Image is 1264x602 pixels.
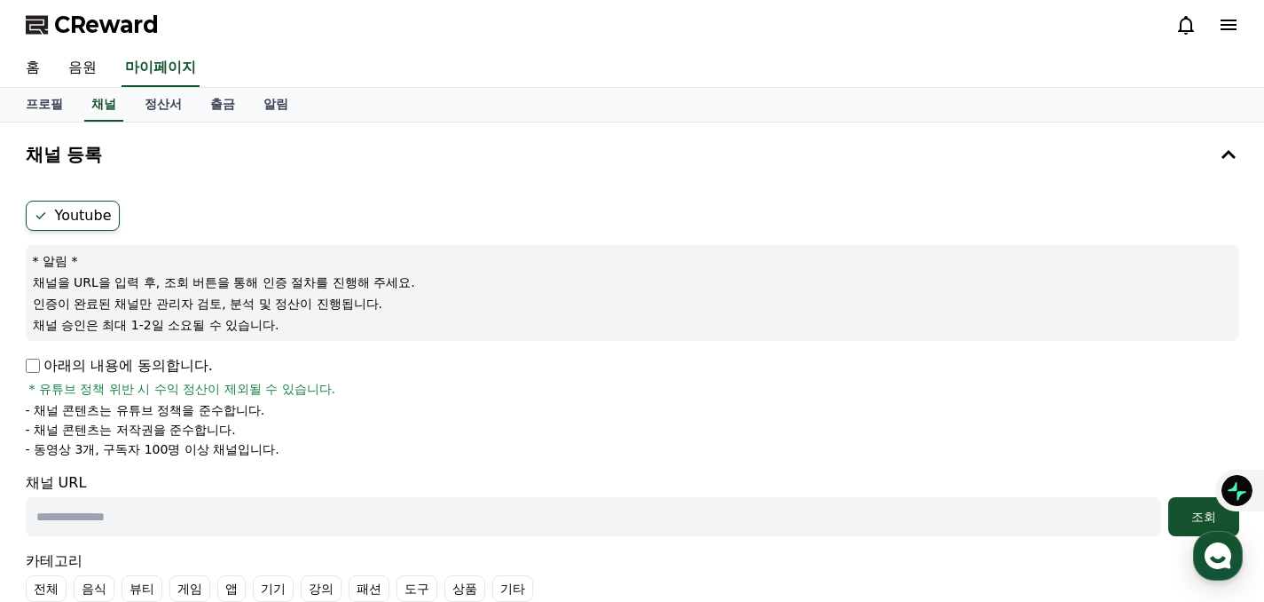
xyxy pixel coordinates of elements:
[349,575,389,602] label: 패션
[253,575,294,602] label: 기기
[26,421,236,439] p: - 채널 콘텐츠는 저작권을 준수합니다.
[33,273,1232,291] p: 채널을 URL을 입력 후, 조회 버튼을 통해 인증 절차를 진행해 주세요.
[26,401,265,419] p: - 채널 콘텐츠는 유튜브 정책을 준수합니다.
[33,316,1232,334] p: 채널 승인은 최대 1-2일 소요될 수 있습니다.
[26,11,159,39] a: CReward
[12,50,54,87] a: 홈
[122,575,162,602] label: 뷰티
[217,575,246,602] label: 앱
[54,11,159,39] span: CReward
[117,455,229,499] a: 대화
[26,551,1239,602] div: 카테고리
[56,481,67,495] span: 홈
[26,145,103,164] h4: 채널 등록
[1168,497,1239,536] button: 조회
[196,88,249,122] a: 출금
[74,575,114,602] label: 음식
[26,355,213,376] p: 아래의 내용에 동의합니다.
[26,201,120,231] label: Youtube
[84,88,123,122] a: 채널
[5,455,117,499] a: 홈
[26,575,67,602] label: 전체
[26,472,1239,536] div: 채널 URL
[249,88,302,122] a: 알림
[33,295,1232,313] p: 인증이 완료된 채널만 관리자 검토, 분석 및 정산이 진행됩니다.
[12,88,77,122] a: 프로필
[1175,508,1232,526] div: 조회
[29,380,336,398] span: * 유튜브 정책 위반 시 수익 정산이 제외될 수 있습니다.
[301,575,342,602] label: 강의
[169,575,210,602] label: 게임
[19,130,1246,179] button: 채널 등록
[444,575,485,602] label: 상품
[274,481,295,495] span: 설정
[54,50,111,87] a: 음원
[26,440,279,458] p: - 동영상 3개, 구독자 100명 이상 채널입니다.
[492,575,533,602] label: 기타
[122,50,200,87] a: 마이페이지
[130,88,196,122] a: 정산서
[396,575,437,602] label: 도구
[162,482,184,496] span: 대화
[229,455,341,499] a: 설정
